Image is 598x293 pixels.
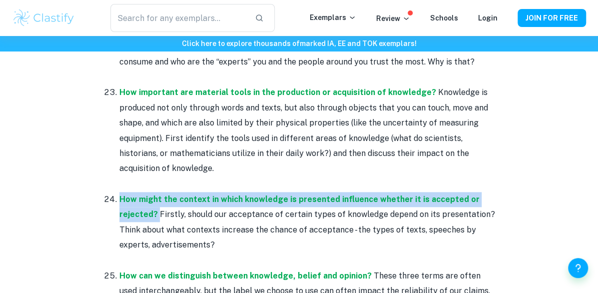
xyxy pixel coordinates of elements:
[430,14,458,22] a: Schools
[376,13,410,24] p: Review
[518,9,586,27] button: JOIN FOR FREE
[12,8,75,28] img: Clastify logo
[119,192,499,253] p: Firstly, should our acceptance of certain types of knowledge depend on its presentation? Think ab...
[119,271,372,280] a: How can we distinguish between knowledge, belief and opinion?
[119,85,499,176] p: Knowledge is produced not only through words and texts, but also through objects that you can tou...
[478,14,498,22] a: Login
[110,4,246,32] input: Search for any exemplars...
[310,12,356,23] p: Exemplars
[119,87,436,97] a: How important are material tools in the production or acquisition of knowledge?
[119,194,480,219] a: How might the context in which knowledge is presented influence whether it is accepted or rejected?
[2,38,596,49] h6: Click here to explore thousands of marked IA, EE and TOK exemplars !
[568,258,588,278] button: Help and Feedback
